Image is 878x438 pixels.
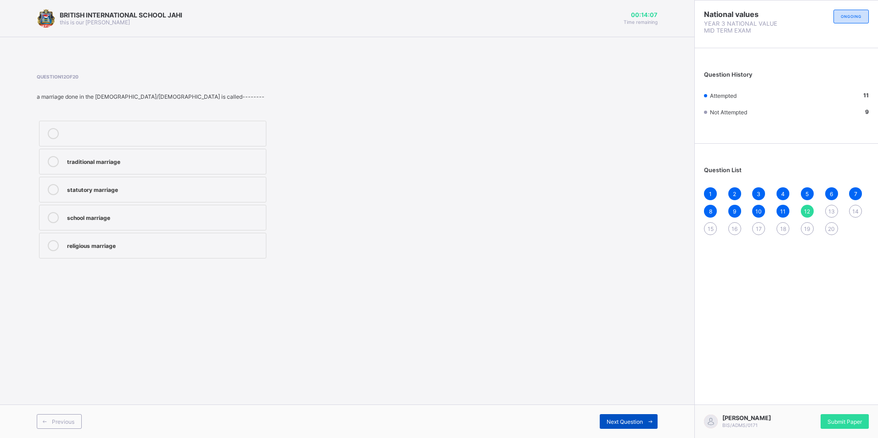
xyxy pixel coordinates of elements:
[60,19,130,26] span: this is our [PERSON_NAME]
[67,212,261,221] div: school marriage
[756,225,762,232] span: 17
[37,74,423,79] span: Question 12 of 20
[863,92,869,99] b: 11
[804,208,810,215] span: 12
[854,191,857,197] span: 7
[52,418,74,425] span: Previous
[708,225,714,232] span: 15
[780,225,786,232] span: 18
[704,71,752,78] span: Question History
[704,20,787,34] span: YEAR 3 NATIONAL VALUE MID TERM EXAM
[830,191,833,197] span: 6
[60,11,182,19] span: BRITISH INTERNATIONAL SCHOOL JAHI
[755,208,762,215] span: 10
[828,208,835,215] span: 13
[781,191,785,197] span: 4
[828,225,835,232] span: 20
[709,208,712,215] span: 8
[710,109,747,116] span: Not Attempted
[704,10,787,19] span: National values
[852,208,859,215] span: 14
[607,418,643,425] span: Next Question
[805,191,809,197] span: 5
[710,92,737,99] span: Attempted
[732,225,737,232] span: 16
[722,415,771,421] span: [PERSON_NAME]
[780,208,786,215] span: 11
[757,191,760,197] span: 3
[624,11,658,18] span: 00:14:07
[67,184,261,193] div: statutory marriage
[827,418,862,425] span: Submit Paper
[733,208,736,215] span: 9
[624,19,658,25] span: Time remaining
[37,93,423,100] div: a marriage done in the [DEMOGRAPHIC_DATA]/[DEMOGRAPHIC_DATA] is called--------
[704,167,742,174] span: Question List
[722,422,758,428] span: BIS/ADMS/0171
[804,225,810,232] span: 19
[709,191,712,197] span: 1
[865,108,869,115] b: 9
[67,240,261,249] div: religious marriage
[733,191,736,197] span: 2
[841,14,861,19] span: ONGOING
[67,156,261,165] div: traditional marriage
